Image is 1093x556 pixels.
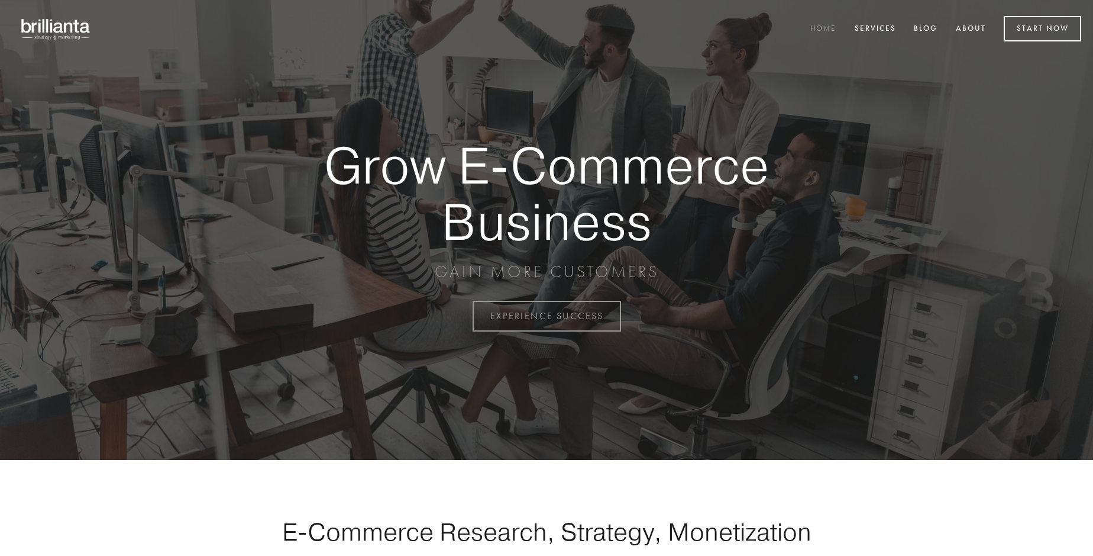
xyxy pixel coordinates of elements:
a: Home [803,20,844,39]
img: brillianta - research, strategy, marketing [12,12,101,46]
a: EXPERIENCE SUCCESS [473,301,621,332]
p: GAIN MORE CUSTOMERS [283,261,810,282]
strong: Grow E-Commerce Business [283,137,810,249]
a: Services [847,20,904,39]
a: Start Now [1004,16,1081,41]
a: Blog [906,20,945,39]
a: About [948,20,994,39]
h1: E-Commerce Research, Strategy, Monetization [245,517,848,547]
